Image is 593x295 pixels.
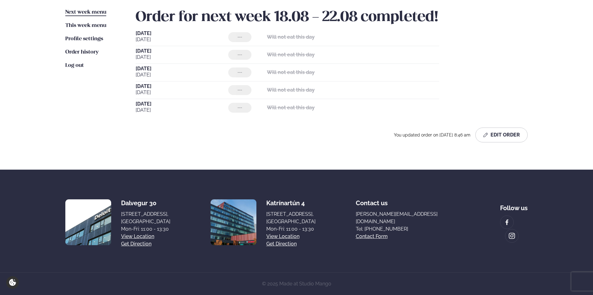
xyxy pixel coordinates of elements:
[65,9,106,16] a: Next week menu
[238,35,242,40] span: ---
[266,225,316,233] div: Mon-Fri: 11:00 - 13:30
[65,50,98,55] span: Order history
[136,31,228,36] span: [DATE]
[136,66,228,71] span: [DATE]
[136,84,228,89] span: [DATE]
[299,281,331,287] span: Studio Mango
[266,240,297,248] a: Get direction
[65,49,98,56] a: Order history
[298,281,331,287] a: Studio Mango
[121,225,170,233] div: Mon-Fri: 11:00 - 13:30
[238,105,242,110] span: ---
[356,210,460,225] a: [PERSON_NAME][EMAIL_ADDRESS][DOMAIN_NAME]
[136,36,228,43] span: [DATE]
[121,240,151,248] a: Get direction
[65,22,106,29] a: This week menu
[65,23,106,28] span: This week menu
[266,199,316,207] div: Katrínartún 4
[475,128,528,142] button: Edit Order
[136,89,228,96] span: [DATE]
[267,69,315,75] strong: Will not eat this day
[136,102,228,106] span: [DATE]
[136,9,528,26] h2: Order for next week 18.08 - 22.08 completed!
[356,194,388,207] span: Contact us
[504,219,510,226] img: image alt
[500,216,513,229] a: image alt
[65,10,106,15] span: Next week menu
[6,276,19,289] a: Cookie settings
[136,54,228,61] span: [DATE]
[356,225,460,233] a: Tel: [PHONE_NUMBER]
[238,70,242,75] span: ---
[121,233,154,240] a: View location
[266,233,299,240] a: View location
[238,52,242,57] span: ---
[136,106,228,114] span: [DATE]
[65,199,111,245] img: image alt
[508,232,515,240] img: image alt
[211,199,256,245] img: image alt
[121,199,170,207] div: Dalvegur 30
[505,229,518,242] a: image alt
[65,36,103,41] span: Profile settings
[262,281,331,287] span: © 2025 Made at
[136,49,228,54] span: [DATE]
[65,63,84,68] span: Log out
[136,71,228,79] span: [DATE]
[500,199,528,212] div: Follow us
[65,35,103,43] a: Profile settings
[266,210,316,225] div: [STREET_ADDRESS], [GEOGRAPHIC_DATA]
[267,105,315,111] strong: Will not eat this day
[356,233,388,240] a: Contact form
[267,87,315,93] strong: Will not eat this day
[121,210,170,225] div: [STREET_ADDRESS], [GEOGRAPHIC_DATA]
[394,132,473,137] span: You updated order on [DATE] 8:46 am
[238,88,242,93] span: ---
[267,34,315,40] strong: Will not eat this day
[65,62,84,69] a: Log out
[267,52,315,58] strong: Will not eat this day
